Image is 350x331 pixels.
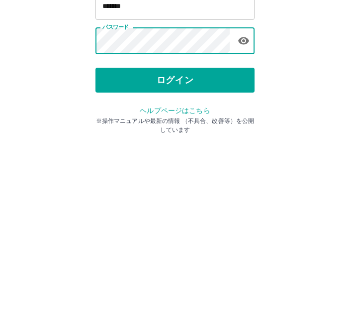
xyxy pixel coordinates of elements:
[143,63,208,82] h2: ログイン
[102,128,129,135] label: パスワード
[140,211,210,219] a: ヘルプページはこちら
[95,172,255,197] button: ログイン
[95,221,255,239] p: ※操作マニュアルや最新の情報 （不具合、改善等）を公開しています
[102,93,123,101] label: 社員番号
